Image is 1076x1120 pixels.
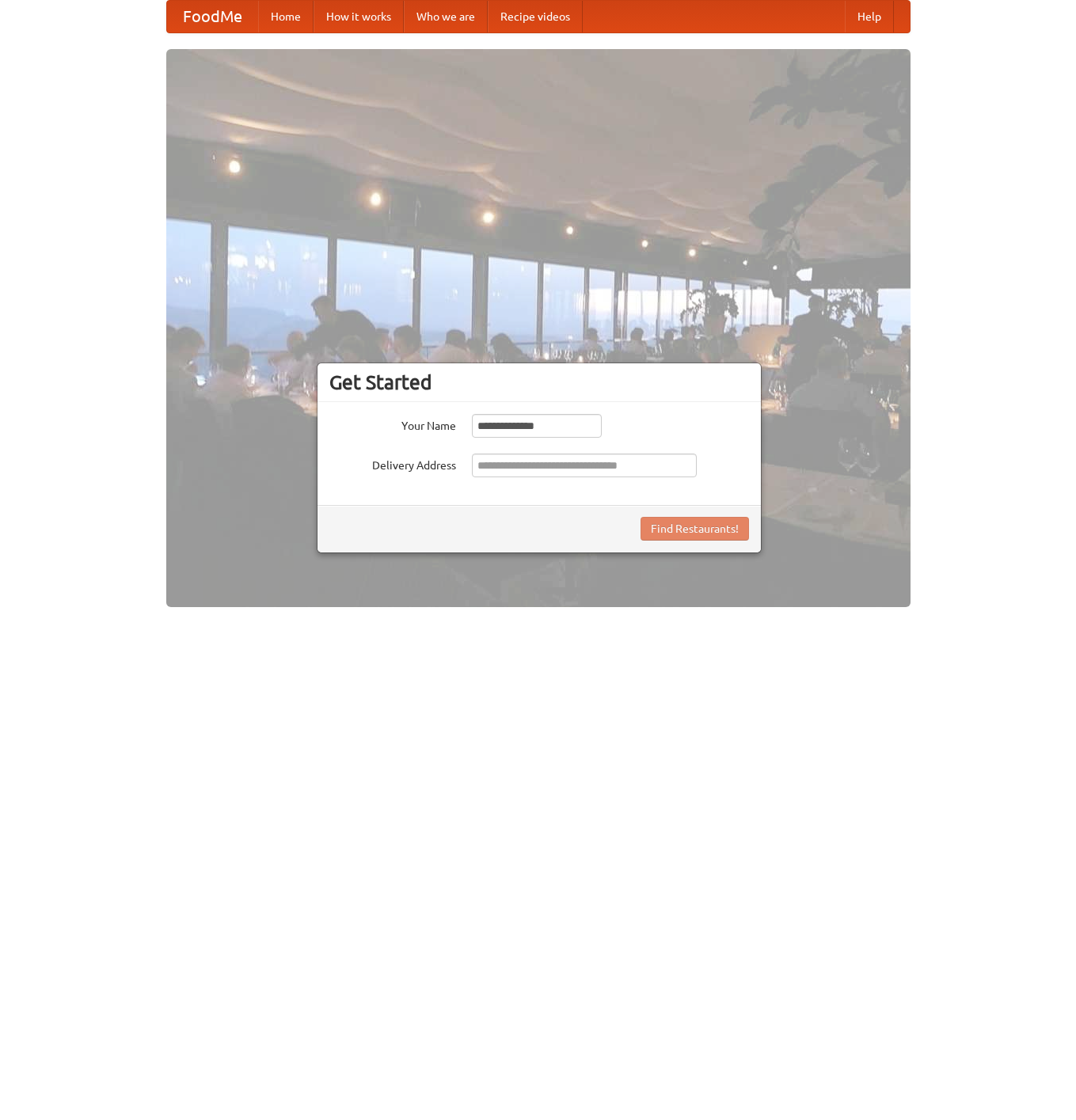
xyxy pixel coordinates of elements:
[167,1,258,32] a: FoodMe
[641,517,749,541] button: Find Restaurants!
[488,1,583,32] a: Recipe videos
[329,454,456,473] label: Delivery Address
[404,1,488,32] a: Who we are
[329,414,456,434] label: Your Name
[329,370,749,394] h3: Get Started
[845,1,894,32] a: Help
[258,1,314,32] a: Home
[314,1,404,32] a: How it works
